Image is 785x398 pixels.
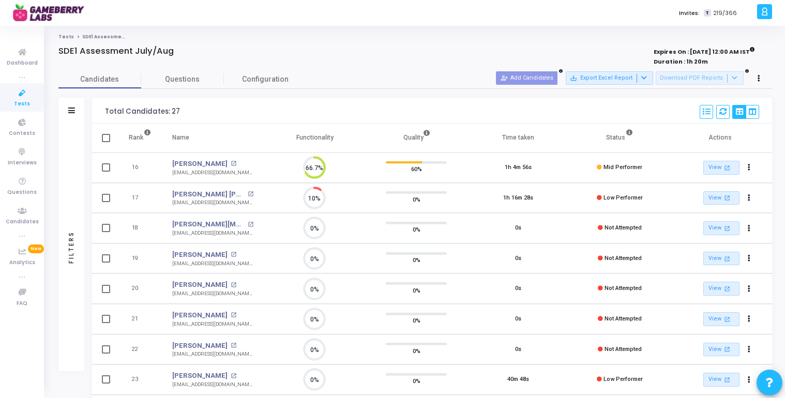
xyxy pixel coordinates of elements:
a: [PERSON_NAME] [172,280,228,290]
div: Time taken [502,132,534,143]
button: Export Excel Report [566,71,653,85]
div: 1h 16m 28s [503,194,533,203]
span: Analytics [9,258,35,267]
th: Quality [366,124,467,152]
span: Not Attempted [605,285,642,292]
span: Low Performer [603,376,643,382]
button: Actions [742,312,757,327]
div: [EMAIL_ADDRESS][DOMAIN_NAME] [172,169,253,177]
label: Invites: [679,9,700,18]
a: View [703,191,739,205]
span: 0% [413,285,420,295]
div: View Options [732,105,759,119]
span: Candidates [58,74,141,85]
div: 0s [515,345,521,354]
mat-icon: open_in_new [722,224,731,233]
div: 40m 48s [507,375,529,384]
mat-icon: open_in_new [231,312,236,318]
span: 0% [413,224,420,235]
button: Actions [742,161,757,175]
span: 0% [413,315,420,326]
mat-icon: open_in_new [231,282,236,288]
span: FAQ [17,299,27,308]
div: [EMAIL_ADDRESS][DOMAIN_NAME] [172,229,253,237]
th: Status [569,124,671,152]
span: Mid Performer [603,164,642,171]
div: Filters [67,190,76,304]
button: Actions [742,373,757,387]
button: Actions [742,251,757,266]
a: [PERSON_NAME] [PERSON_NAME] [172,189,245,200]
div: 0s [515,224,521,233]
button: Actions [742,221,757,236]
td: 23 [118,364,162,395]
div: [EMAIL_ADDRESS][DOMAIN_NAME] [172,260,253,268]
th: Functionality [264,124,366,152]
span: Dashboard [7,59,38,68]
div: 1h 4m 56s [505,163,532,172]
h4: SDE1 Assessment July/Aug [58,46,174,56]
span: Questions [141,74,224,85]
mat-icon: open_in_new [248,222,253,227]
span: 60% [411,164,422,174]
span: Low Performer [603,194,643,201]
a: [PERSON_NAME][MEDICAL_DATA] [172,219,245,229]
a: [PERSON_NAME] [172,371,228,381]
div: [EMAIL_ADDRESS][DOMAIN_NAME] [172,199,253,207]
button: Actions [742,191,757,205]
th: Actions [670,124,772,152]
a: [PERSON_NAME] [172,310,228,320]
span: Contests [9,129,35,138]
div: [EMAIL_ADDRESS][DOMAIN_NAME] [172,320,253,328]
div: Name [172,132,189,143]
a: [PERSON_NAME] [172,250,228,260]
mat-icon: open_in_new [722,345,731,354]
span: Configuration [242,74,289,85]
mat-icon: open_in_new [722,375,731,384]
th: Rank [118,124,162,152]
mat-icon: open_in_new [722,315,731,324]
span: Not Attempted [605,315,642,322]
span: 0% [413,194,420,204]
img: logo [13,3,90,23]
a: Tests [58,34,74,40]
td: 20 [118,273,162,304]
div: [EMAIL_ADDRESS][DOMAIN_NAME] [172,290,253,298]
strong: Duration : 1h 20m [654,57,708,66]
mat-icon: open_in_new [722,254,731,263]
div: 0s [515,284,521,293]
mat-icon: open_in_new [231,161,236,166]
span: Tests [14,100,30,109]
span: Interviews [8,159,37,167]
mat-icon: person_add_alt [501,74,508,82]
a: View [703,221,739,235]
div: [EMAIL_ADDRESS][DOMAIN_NAME] [172,350,253,358]
td: 22 [118,334,162,365]
span: Questions [7,188,37,197]
span: Not Attempted [605,255,642,262]
a: View [703,312,739,326]
a: [PERSON_NAME] [172,341,228,351]
strong: Expires On : [DATE] 12:00 AM IST [654,45,755,56]
mat-icon: open_in_new [231,252,236,257]
span: Not Attempted [605,224,642,231]
td: 19 [118,243,162,274]
mat-icon: open_in_new [722,284,731,293]
td: 21 [118,304,162,334]
mat-icon: open_in_new [722,193,731,202]
span: 0% [413,345,420,356]
span: Not Attempted [605,346,642,353]
td: 18 [118,213,162,243]
button: Download PDF Reports [656,71,744,85]
button: Actions [742,282,757,296]
mat-icon: open_in_new [248,191,253,197]
span: Candidates [6,218,39,226]
div: 0s [515,254,521,263]
span: 219/366 [713,9,737,18]
span: New [28,244,44,253]
a: [PERSON_NAME] [172,159,228,169]
a: View [703,252,739,266]
div: [EMAIL_ADDRESS][DOMAIN_NAME] [172,381,253,389]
